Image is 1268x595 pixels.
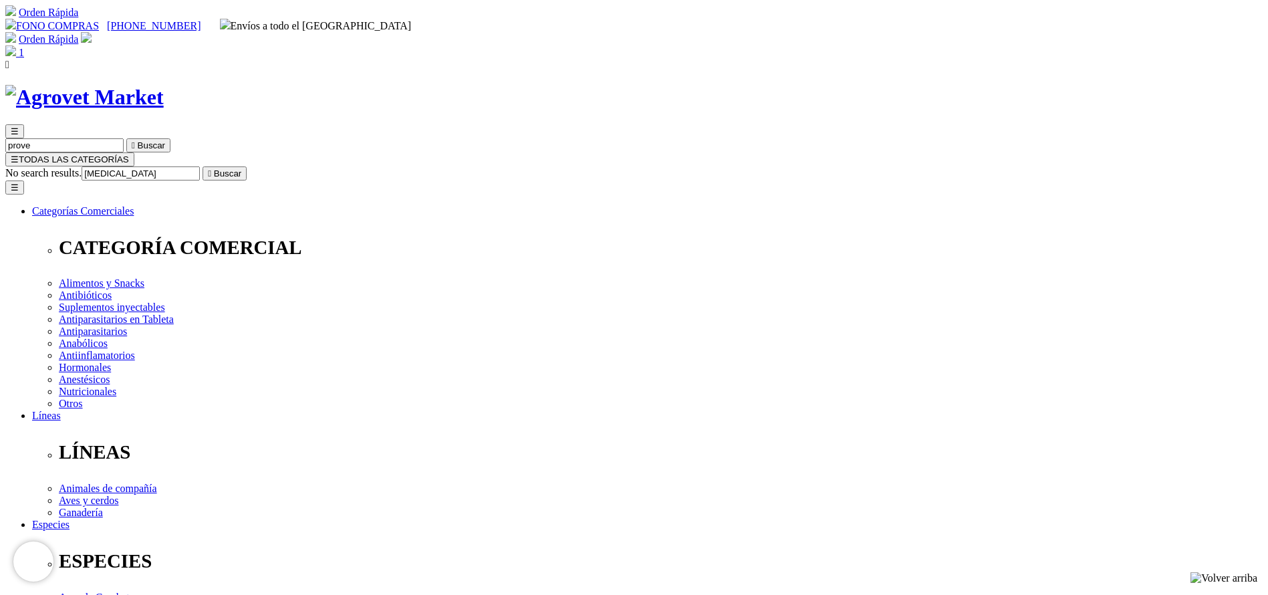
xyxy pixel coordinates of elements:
i:  [208,168,211,178]
input: Buscar [5,138,124,152]
span: ☰ [11,154,19,164]
a: Orden Rápida [19,7,78,18]
img: phone.svg [5,19,16,29]
a: Ganadería [59,507,103,518]
img: user.svg [81,32,92,43]
input: Buscar [82,166,200,181]
button: ☰TODAS LAS CATEGORÍAS [5,152,134,166]
a: Antiparasitarios en Tableta [59,314,174,325]
a: Otros [59,398,83,409]
img: shopping-cart.svg [5,32,16,43]
button:  Buscar [126,138,170,152]
i:  [132,140,135,150]
span: Buscar [138,140,165,150]
a: Aves y cerdos [59,495,118,506]
a: Hormonales [59,362,111,373]
a: Alimentos y Snacks [59,277,144,289]
button: ☰ [5,124,24,138]
a: Anabólicos [59,338,108,349]
button:  Buscar [203,166,247,181]
img: Volver arriba [1190,572,1257,584]
button: ☰ [5,181,24,195]
a: Líneas [32,410,61,421]
i:  [5,59,9,70]
span: 1 [19,47,24,58]
span: No search results. [5,167,82,178]
a: Orden Rápida [19,33,78,45]
a: Anestésicos [59,374,110,385]
a: Especies [32,519,70,530]
a: [PHONE_NUMBER] [107,20,201,31]
a: Antiparasitarios [59,326,127,337]
span: Buscar [214,168,241,178]
img: Agrovet Market [5,85,164,110]
img: shopping-cart.svg [5,5,16,16]
a: Acceda a su cuenta de cliente [81,33,92,45]
a: 1 [5,47,24,58]
p: LÍNEAS [59,441,1263,463]
p: ESPECIES [59,550,1263,572]
iframe: Brevo live chat [13,542,53,582]
a: Antiinflamatorios [59,350,135,361]
a: Nutricionales [59,386,116,397]
span: Envíos a todo el [GEOGRAPHIC_DATA] [220,20,412,31]
p: CATEGORÍA COMERCIAL [59,237,1263,259]
a: FONO COMPRAS [5,20,99,31]
a: Categorías Comerciales [32,205,134,217]
span: ☰ [11,126,19,136]
img: shopping-bag.svg [5,45,16,56]
img: delivery-truck.svg [220,19,231,29]
a: Suplementos inyectables [59,302,165,313]
a: Animales de compañía [59,483,157,494]
a: Antibióticos [59,289,112,301]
